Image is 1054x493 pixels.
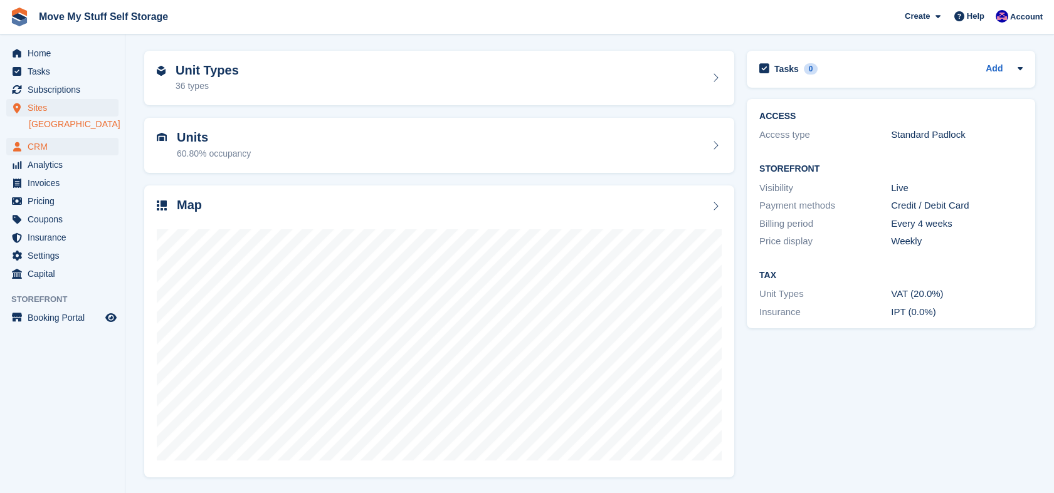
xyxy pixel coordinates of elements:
span: Analytics [28,156,103,174]
a: Map [144,185,734,478]
a: [GEOGRAPHIC_DATA] [29,118,119,130]
span: Insurance [28,229,103,246]
span: Create [905,10,930,23]
h2: Unit Types [176,63,239,78]
span: Booking Portal [28,309,103,326]
img: Jade Whetnall [996,10,1008,23]
div: IPT (0.0%) [891,305,1023,319]
div: Visibility [759,181,891,195]
h2: Map [177,198,202,212]
div: Every 4 weeks [891,217,1023,231]
a: menu [6,174,119,192]
div: Access type [759,128,891,142]
div: Billing period [759,217,891,231]
span: Subscriptions [28,81,103,98]
img: map-icn-33ee37083ee616e46c38cad1a60f524a97daa1e2b2c8c0bc3eb3415660979fc1.svg [157,200,167,210]
a: Add [986,62,1003,76]
a: Move My Stuff Self Storage [34,6,173,27]
span: CRM [28,138,103,155]
span: Sites [28,99,103,117]
div: Weekly [891,234,1023,249]
img: unit-type-icn-2b2737a686de81e16bb02015468b77c625bbabd49415b5ef34ead5e3b44a266d.svg [157,66,166,76]
img: unit-icn-7be61d7bf1b0ce9d3e12c5938cc71ed9869f7b940bace4675aadf7bd6d80202e.svg [157,133,167,142]
h2: ACCESS [759,112,1023,122]
span: Capital [28,265,103,283]
span: Invoices [28,174,103,192]
a: menu [6,229,119,246]
div: 60.80% occupancy [177,147,251,160]
a: menu [6,63,119,80]
a: menu [6,81,119,98]
div: 36 types [176,80,239,93]
span: Settings [28,247,103,264]
a: menu [6,156,119,174]
span: Pricing [28,192,103,210]
a: menu [6,309,119,326]
div: Payment methods [759,199,891,213]
div: Unit Types [759,287,891,301]
div: Credit / Debit Card [891,199,1023,213]
a: Unit Types 36 types [144,51,734,106]
h2: Tasks [774,63,799,75]
a: menu [6,265,119,283]
span: Account [1010,11,1043,23]
a: menu [6,210,119,228]
img: stora-icon-8386f47178a22dfd0bd8f6a31ec36ba5ce8667c1dd55bd0f319d3a0aa187defe.svg [10,8,29,26]
div: VAT (20.0%) [891,287,1023,301]
div: 0 [804,63,818,75]
a: menu [6,138,119,155]
span: Tasks [28,63,103,80]
div: Insurance [759,305,891,319]
h2: Tax [759,271,1023,281]
a: menu [6,192,119,210]
h2: Storefront [759,164,1023,174]
a: menu [6,99,119,117]
a: menu [6,44,119,62]
span: Home [28,44,103,62]
a: Preview store [103,310,119,325]
div: Live [891,181,1023,195]
a: Units 60.80% occupancy [144,118,734,173]
a: menu [6,247,119,264]
div: Price display [759,234,891,249]
h2: Units [177,130,251,145]
span: Storefront [11,293,125,306]
span: Coupons [28,210,103,228]
div: Standard Padlock [891,128,1023,142]
span: Help [967,10,984,23]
